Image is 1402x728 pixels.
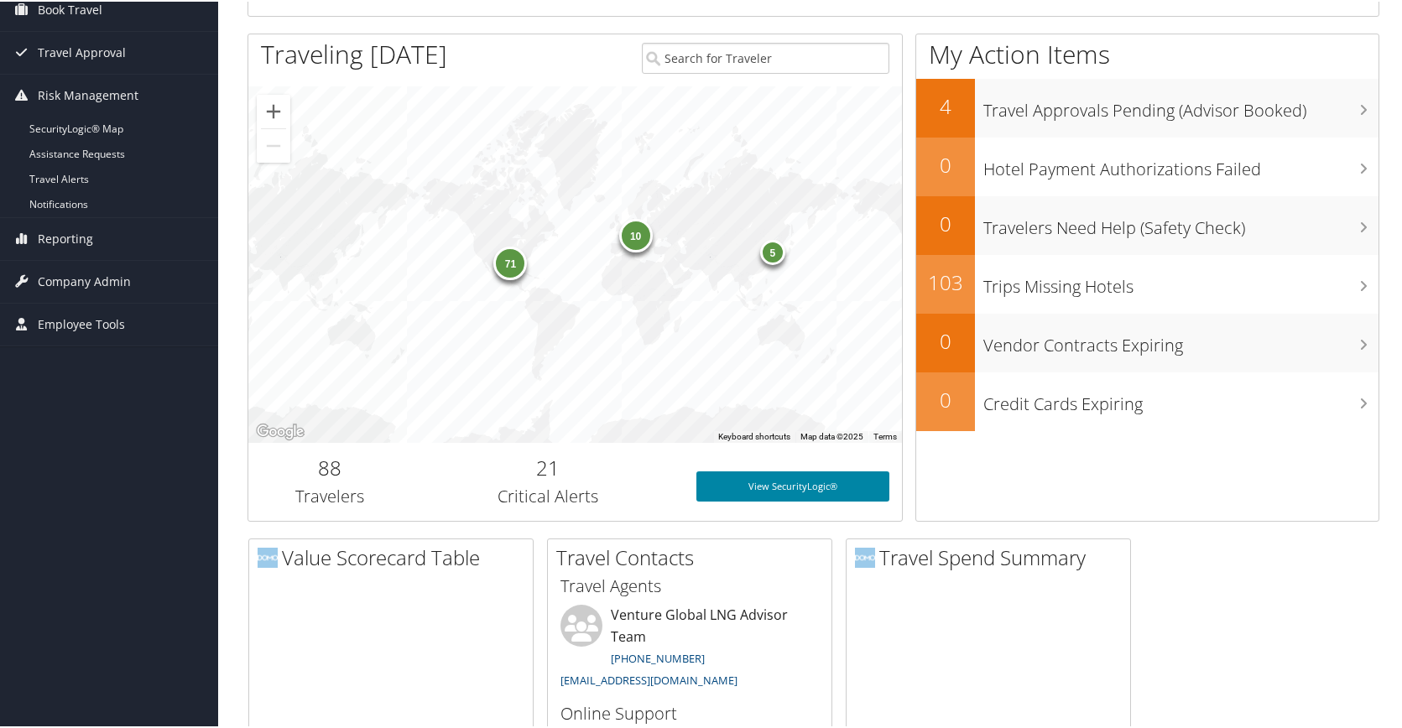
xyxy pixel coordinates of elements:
span: Travel Approval [38,30,126,72]
h3: Credit Cards Expiring [983,382,1379,414]
div: 5 [760,238,785,263]
h3: Travelers [261,483,399,507]
input: Search for Traveler [642,41,889,72]
h2: 0 [916,149,975,178]
button: Zoom out [257,127,290,161]
h3: Travel Approvals Pending (Advisor Booked) [983,89,1379,121]
h3: Critical Alerts [425,483,671,507]
button: Keyboard shortcuts [718,429,790,441]
a: 0Vendor Contracts Expiring [916,312,1379,371]
span: Map data ©2025 [800,430,863,439]
h3: Hotel Payment Authorizations Failed [983,148,1379,179]
span: Employee Tools [38,302,125,344]
button: Zoom in [257,93,290,127]
a: [PHONE_NUMBER] [611,649,705,664]
span: Company Admin [38,259,131,301]
h2: 0 [916,325,975,354]
li: Venture Global LNG Advisor Team [552,603,827,693]
h2: 21 [425,452,671,481]
img: domo-logo.png [258,546,278,566]
div: 71 [494,245,528,278]
a: 4Travel Approvals Pending (Advisor Booked) [916,77,1379,136]
h2: Travel Spend Summary [855,542,1130,570]
a: Open this area in Google Maps (opens a new window) [253,419,308,441]
div: 10 [619,216,653,250]
h2: Travel Contacts [556,542,831,570]
img: Google [253,419,308,441]
a: 103Trips Missing Hotels [916,253,1379,312]
h1: My Action Items [916,35,1379,70]
a: Terms (opens in new tab) [873,430,897,439]
h3: Online Support [560,700,819,724]
span: Risk Management [38,73,138,115]
a: 0Travelers Need Help (Safety Check) [916,195,1379,253]
h1: Traveling [DATE] [261,35,447,70]
a: [EMAIL_ADDRESS][DOMAIN_NAME] [560,671,737,686]
a: View SecurityLogic® [696,470,889,500]
h2: Value Scorecard Table [258,542,533,570]
h2: 4 [916,91,975,119]
h3: Travelers Need Help (Safety Check) [983,206,1379,238]
span: Reporting [38,216,93,258]
h3: Travel Agents [560,573,819,596]
a: 0Credit Cards Expiring [916,371,1379,429]
h3: Vendor Contracts Expiring [983,324,1379,356]
h3: Trips Missing Hotels [983,265,1379,297]
h2: 103 [916,267,975,295]
img: domo-logo.png [855,546,875,566]
h2: 0 [916,208,975,237]
a: 0Hotel Payment Authorizations Failed [916,136,1379,195]
h2: 88 [261,452,399,481]
h2: 0 [916,384,975,413]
